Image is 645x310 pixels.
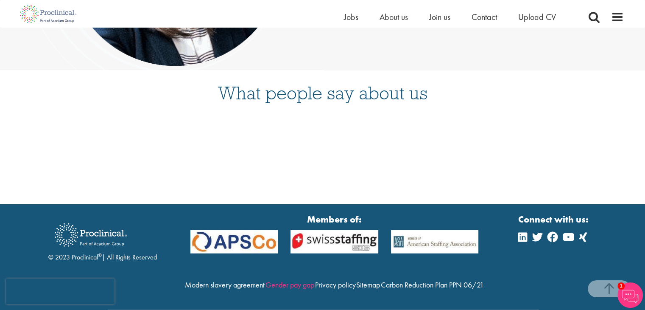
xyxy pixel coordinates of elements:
a: Carbon Reduction Plan PPN 06/21 [381,280,484,290]
a: Privacy policy [315,280,355,290]
img: Chatbot [617,282,643,308]
img: APSCo [284,230,385,254]
a: About us [380,11,408,23]
div: © 2023 Proclinical | All Rights Reserved [48,217,157,262]
img: Proclinical Recruitment [48,217,133,253]
img: APSCo [385,230,485,254]
iframe: Customer reviews powered by Trustpilot [15,119,630,179]
a: Gender pay gap [265,280,314,290]
a: Modern slavery agreement [185,280,265,290]
a: Upload CV [518,11,556,23]
strong: Connect with us: [518,213,590,226]
a: Contact [472,11,497,23]
a: Jobs [344,11,358,23]
span: 1 [617,282,625,290]
strong: Members of: [190,213,479,226]
a: Join us [429,11,450,23]
img: APSCo [184,230,285,254]
sup: ® [98,252,102,259]
a: Sitemap [356,280,380,290]
iframe: reCAPTCHA [6,279,114,304]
